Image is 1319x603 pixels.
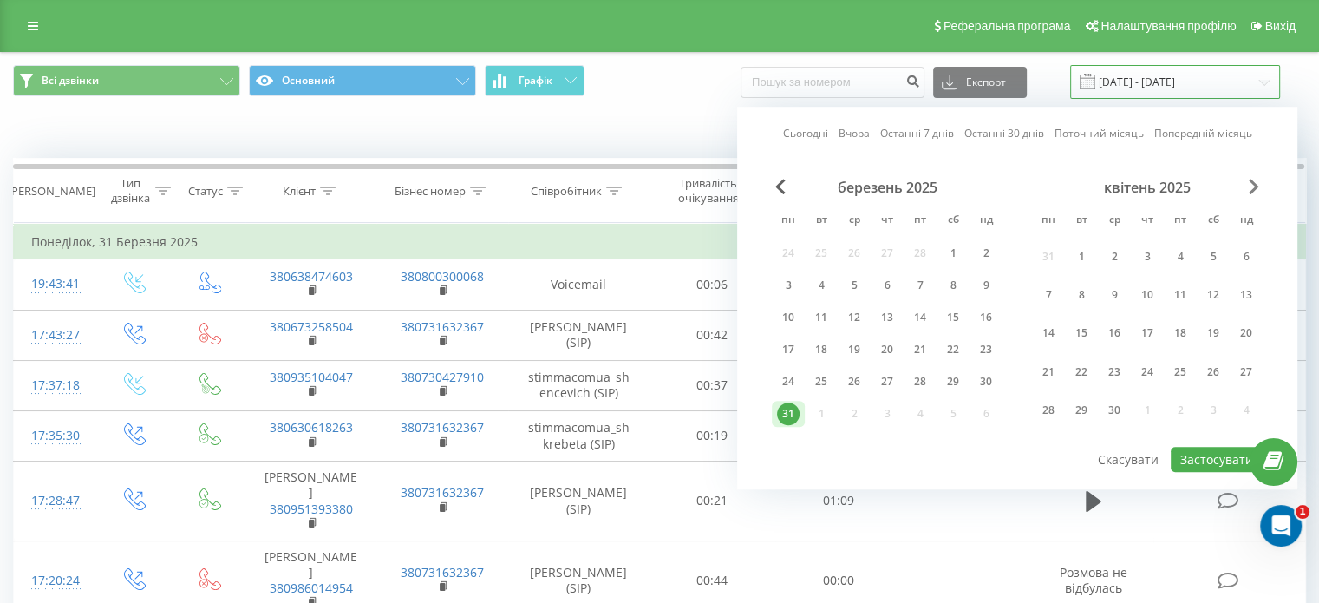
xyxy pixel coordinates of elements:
span: Previous Month [775,179,786,194]
div: ср 19 бер 2025 р. [838,337,871,363]
td: 01:09 [775,462,901,541]
a: 380731632367 [401,419,484,436]
div: 9 [1103,284,1126,306]
div: 10 [777,306,800,329]
div: сб 29 бер 2025 р. [937,369,970,395]
div: 19:43:41 [31,267,77,301]
div: 12 [1202,284,1224,306]
div: пт 18 квіт 2025 р. [1164,318,1197,350]
span: 1 [1296,505,1309,519]
div: чт 17 квіт 2025 р. [1131,318,1164,350]
a: Останні 30 днів [964,126,1044,142]
div: 29 [942,370,964,393]
div: ср 2 квіт 2025 р. [1098,240,1131,272]
div: Клієнт [283,184,316,199]
div: 27 [876,370,898,393]
a: Вчора [839,126,870,142]
div: 18 [810,338,833,361]
a: 380673258504 [270,318,353,335]
div: 3 [777,274,800,297]
div: 23 [1103,361,1126,383]
abbr: субота [1200,208,1226,234]
div: 24 [777,370,800,393]
div: ср 23 квіт 2025 р. [1098,356,1131,388]
div: 4 [1169,246,1192,268]
a: 380951393380 [270,501,353,517]
div: пн 31 бер 2025 р. [772,401,805,427]
div: нд 13 квіт 2025 р. [1230,279,1263,311]
div: 26 [1202,361,1224,383]
abbr: неділя [1233,208,1259,234]
div: нд 6 квіт 2025 р. [1230,240,1263,272]
div: сб 15 бер 2025 р. [937,305,970,331]
div: Співробітник [531,184,602,199]
div: сб 22 бер 2025 р. [937,337,970,363]
button: Всі дзвінки [13,65,240,96]
div: вт 22 квіт 2025 р. [1065,356,1098,388]
abbr: понеділок [1035,208,1061,234]
div: нд 23 бер 2025 р. [970,337,1002,363]
td: 00:19 [650,410,775,461]
div: 1 [942,242,964,265]
div: пт 7 бер 2025 р. [904,272,937,298]
div: пн 21 квіт 2025 р. [1032,356,1065,388]
div: пн 17 бер 2025 р. [772,337,805,363]
abbr: середа [841,208,867,234]
td: [PERSON_NAME] (SIP) [508,310,650,360]
div: 8 [942,274,964,297]
div: березень 2025 [772,179,1002,196]
td: 00:06 [650,259,775,310]
span: Графік [519,75,552,87]
input: Пошук за номером [741,67,924,98]
abbr: вівторок [808,208,834,234]
div: 10 [1136,284,1159,306]
div: 17:37:18 [31,369,77,403]
div: 6 [1235,246,1257,268]
div: ср 16 квіт 2025 р. [1098,318,1131,350]
div: нд 9 бер 2025 р. [970,272,1002,298]
div: 17 [777,338,800,361]
div: сб 5 квіт 2025 р. [1197,240,1230,272]
div: вт 18 бер 2025 р. [805,337,838,363]
span: Next Month [1249,179,1259,194]
div: Тривалість очікування [665,176,752,206]
div: 2 [1103,246,1126,268]
div: 5 [843,274,865,297]
a: 380731632367 [401,484,484,501]
div: 26 [843,370,865,393]
div: 22 [1070,361,1093,383]
div: 17:20:24 [31,564,77,598]
abbr: четвер [874,208,900,234]
div: пн 14 квіт 2025 р. [1032,318,1065,350]
div: 21 [909,338,931,361]
td: stimmacomua_shkrebeta (SIP) [508,410,650,461]
div: нд 27 квіт 2025 р. [1230,356,1263,388]
div: Тип дзвінка [109,176,150,206]
div: чт 13 бер 2025 р. [871,305,904,331]
td: Voicemail [508,259,650,310]
div: ср 12 бер 2025 р. [838,305,871,331]
div: 13 [876,306,898,329]
div: нд 30 бер 2025 р. [970,369,1002,395]
div: 20 [876,338,898,361]
div: нд 2 бер 2025 р. [970,240,1002,266]
a: 380986014954 [270,580,353,596]
div: 16 [1103,323,1126,345]
div: 7 [1037,284,1060,306]
abbr: п’ятниця [1167,208,1193,234]
div: 25 [1169,361,1192,383]
div: пн 10 бер 2025 р. [772,305,805,331]
div: 7 [909,274,931,297]
div: нд 16 бер 2025 р. [970,305,1002,331]
span: Всі дзвінки [42,74,99,88]
div: 17 [1136,323,1159,345]
a: 380730427910 [401,369,484,385]
div: Статус [188,184,223,199]
div: сб 12 квіт 2025 р. [1197,279,1230,311]
div: 15 [1070,323,1093,345]
div: пт 14 бер 2025 р. [904,305,937,331]
div: пн 28 квіт 2025 р. [1032,395,1065,427]
div: 12 [843,306,865,329]
div: вт 11 бер 2025 р. [805,305,838,331]
div: 29 [1070,399,1093,422]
